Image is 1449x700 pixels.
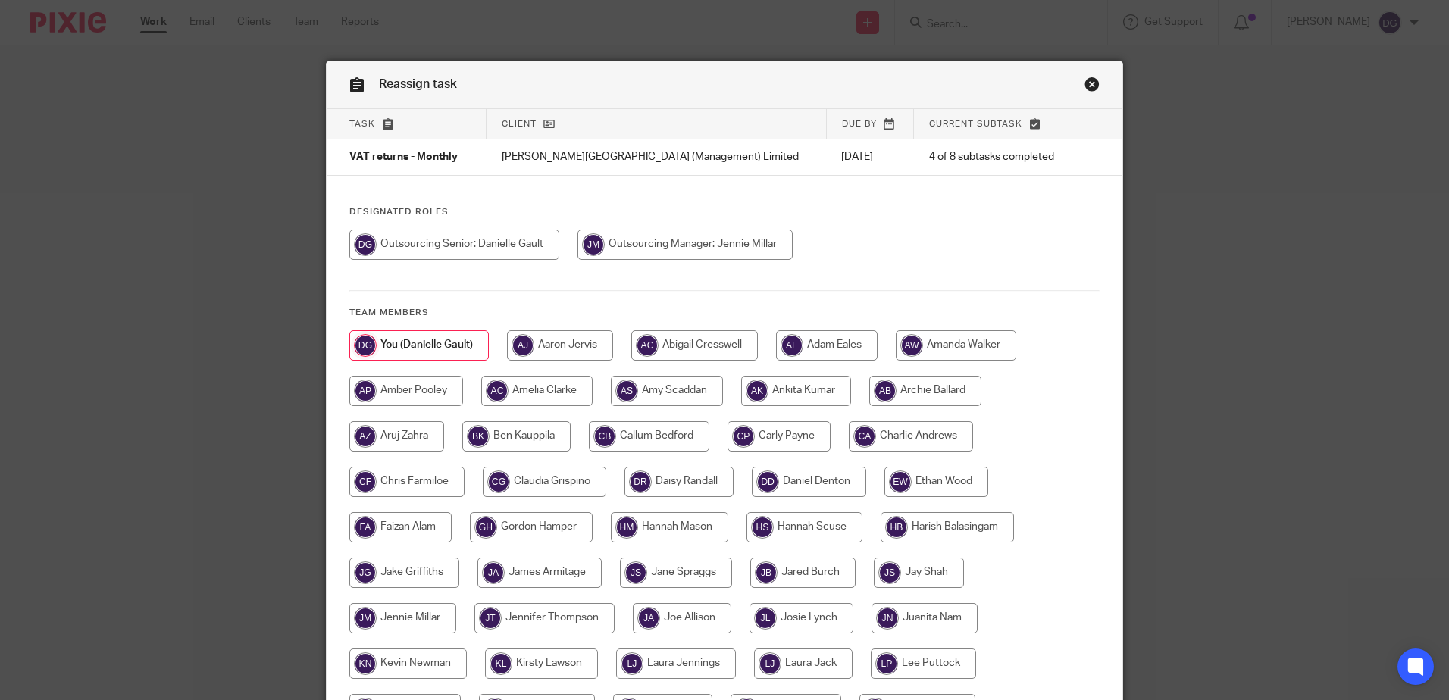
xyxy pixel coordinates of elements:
[1084,77,1100,97] a: Close this dialog window
[914,139,1075,176] td: 4 of 8 subtasks completed
[502,149,811,164] p: [PERSON_NAME][GEOGRAPHIC_DATA] (Management) Limited
[841,149,898,164] p: [DATE]
[502,120,537,128] span: Client
[379,78,457,90] span: Reassign task
[349,120,375,128] span: Task
[349,206,1100,218] h4: Designated Roles
[349,307,1100,319] h4: Team members
[842,120,877,128] span: Due by
[349,152,458,163] span: VAT returns - Monthly
[929,120,1022,128] span: Current subtask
